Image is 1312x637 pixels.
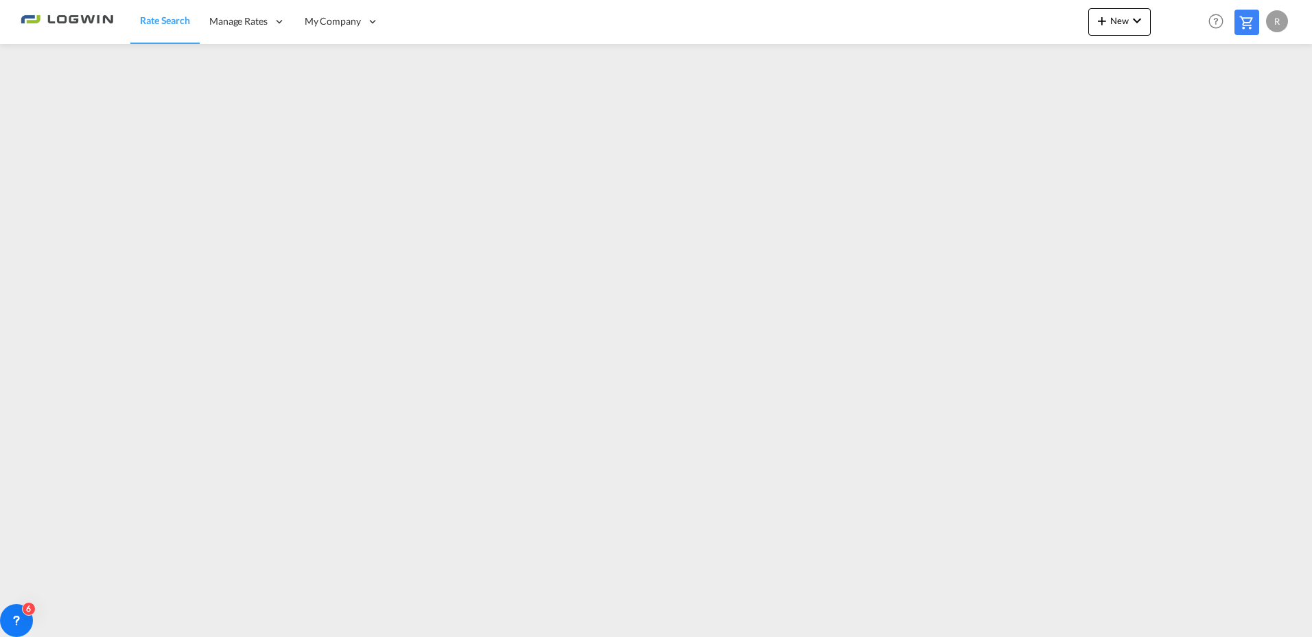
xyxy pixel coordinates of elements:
[1094,15,1145,26] span: New
[1129,12,1145,29] md-icon: icon-chevron-down
[1088,8,1151,36] button: icon-plus 400-fgNewicon-chevron-down
[21,6,113,37] img: 2761ae10d95411efa20a1f5e0282d2d7.png
[1266,10,1288,32] div: R
[1094,12,1110,29] md-icon: icon-plus 400-fg
[1204,10,1228,33] span: Help
[140,14,190,26] span: Rate Search
[209,14,268,28] span: Manage Rates
[1204,10,1234,34] div: Help
[305,14,361,28] span: My Company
